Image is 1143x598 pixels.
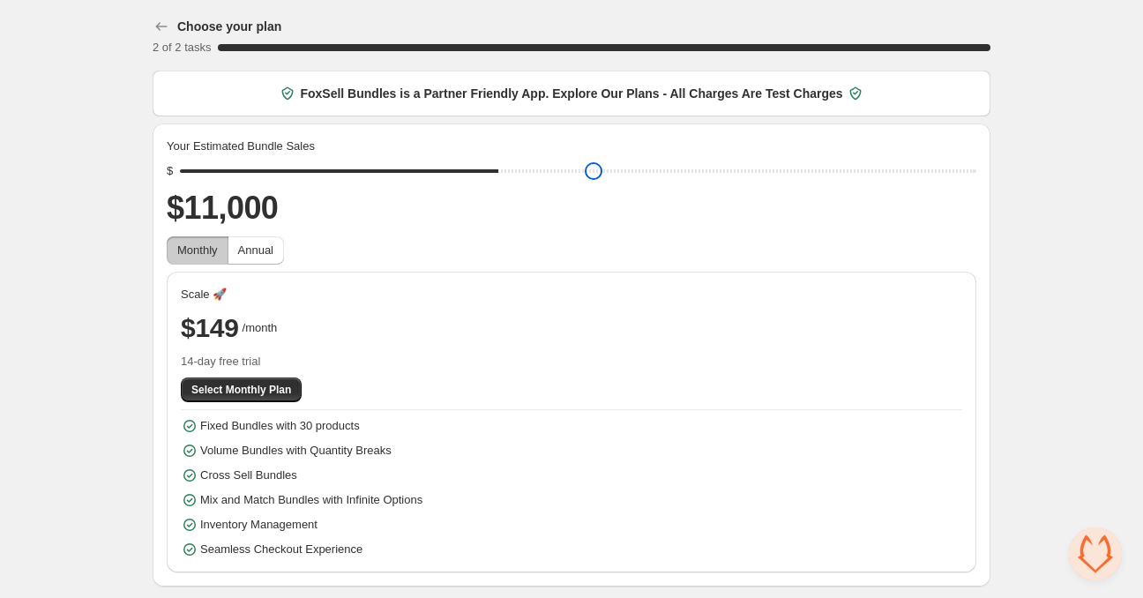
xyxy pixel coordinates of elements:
span: FoxSell Bundles is a Partner Friendly App. Explore Our Plans - All Charges Are Test Charges [300,85,842,102]
span: /month [243,319,278,337]
span: Inventory Management [200,516,317,534]
div: Open chat [1069,527,1122,580]
span: $149 [181,310,239,346]
span: Mix and Match Bundles with Infinite Options [200,491,422,509]
span: Volume Bundles with Quantity Breaks [200,442,392,460]
span: Cross Sell Bundles [200,467,297,484]
h2: $11,000 [167,187,976,229]
span: Annual [238,243,273,257]
span: Your Estimated Bundle Sales [167,138,315,155]
h3: Choose your plan [177,18,281,35]
div: $ [167,162,173,180]
span: Scale 🚀 [181,286,227,303]
span: Select Monthly Plan [191,383,291,397]
span: Fixed Bundles with 30 products [200,417,360,435]
span: Monthly [177,243,218,257]
button: Annual [228,236,284,265]
span: 14-day free trial [181,353,962,370]
span: Seamless Checkout Experience [200,541,362,558]
button: Select Monthly Plan [181,377,302,402]
button: Monthly [167,236,228,265]
span: 2 of 2 tasks [153,41,211,54]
